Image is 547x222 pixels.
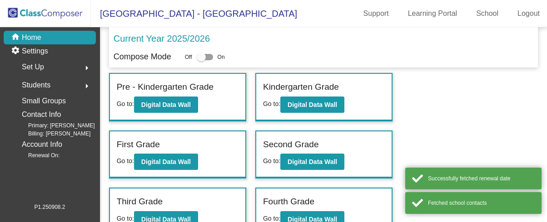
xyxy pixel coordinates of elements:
label: First Grade [117,138,160,151]
b: Digital Data Wall [288,158,337,165]
label: Pre - Kindergarten Grade [117,81,214,94]
mat-icon: settings [11,46,22,57]
button: Digital Data Wall [134,97,198,113]
p: Compose Mode [114,51,171,63]
span: On [218,53,225,61]
span: Renewal On: [14,151,60,159]
span: Off [185,53,192,61]
span: Go to: [263,215,280,222]
span: Students [22,79,50,92]
span: [GEOGRAPHIC_DATA] - [GEOGRAPHIC_DATA] [91,6,297,21]
b: Digital Data Wall [141,158,191,165]
button: Digital Data Wall [280,97,344,113]
mat-icon: arrow_right [81,81,92,92]
label: Kindergarten Grade [263,81,339,94]
a: Learning Portal [401,6,465,21]
span: Primary: [PERSON_NAME] [14,121,95,130]
button: Digital Data Wall [134,154,198,170]
span: Go to: [117,215,134,222]
p: Small Groups [22,95,66,107]
a: School [469,6,506,21]
p: Contact Info [22,108,61,121]
span: Go to: [117,157,134,164]
p: Home [22,32,41,43]
span: Go to: [263,157,280,164]
button: Digital Data Wall [280,154,344,170]
span: Billing: [PERSON_NAME] [14,130,90,138]
span: Set Up [22,61,44,73]
mat-icon: arrow_right [81,63,92,73]
a: Logout [510,6,547,21]
div: Successfully fetched renewal date [428,174,535,183]
div: Fetched school contacts [428,199,535,207]
p: Current Year 2025/2026 [114,32,210,45]
b: Digital Data Wall [141,101,191,108]
span: Go to: [117,100,134,107]
label: Second Grade [263,138,319,151]
a: Support [356,6,396,21]
b: Digital Data Wall [288,101,337,108]
label: Fourth Grade [263,195,314,208]
label: Third Grade [117,195,163,208]
p: Settings [22,46,48,57]
span: Go to: [263,100,280,107]
p: Account Info [22,138,62,151]
mat-icon: home [11,32,22,43]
